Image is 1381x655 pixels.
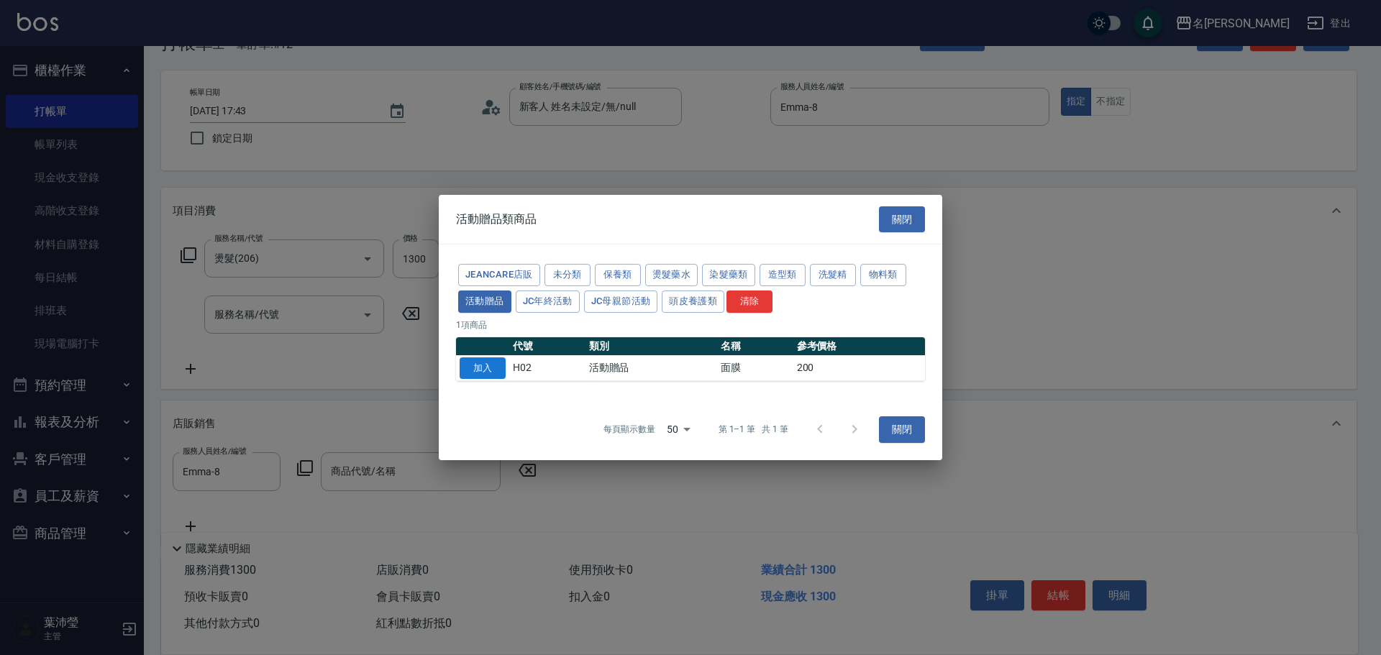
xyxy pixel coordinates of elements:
p: 每頁顯示數量 [603,423,655,436]
td: H02 [509,355,585,381]
p: 第 1–1 筆 共 1 筆 [719,423,788,436]
button: 加入 [460,357,506,380]
td: 面膜 [717,355,793,381]
button: 物料類 [860,264,906,286]
button: JC母親節活動 [584,290,658,313]
button: 造型類 [760,264,806,286]
th: 代號 [509,337,585,356]
button: JC年終活動 [516,290,580,313]
th: 名稱 [717,337,793,356]
td: 200 [793,355,925,381]
button: 保養類 [595,264,641,286]
button: 清除 [726,290,772,313]
button: JeanCare店販 [458,264,540,286]
button: 染髮藥類 [702,264,755,286]
button: 頭皮養護類 [662,290,724,313]
th: 類別 [585,337,717,356]
button: 關閉 [879,416,925,443]
p: 1 項商品 [456,319,925,331]
button: 活動贈品 [458,290,511,313]
th: 參考價格 [793,337,925,356]
button: 洗髮精 [810,264,856,286]
button: 未分類 [544,264,591,286]
div: 50 [661,410,696,449]
span: 活動贈品類商品 [456,212,537,226]
button: 關閉 [879,206,925,233]
button: 燙髮藥水 [645,264,698,286]
td: 活動贈品 [585,355,717,381]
